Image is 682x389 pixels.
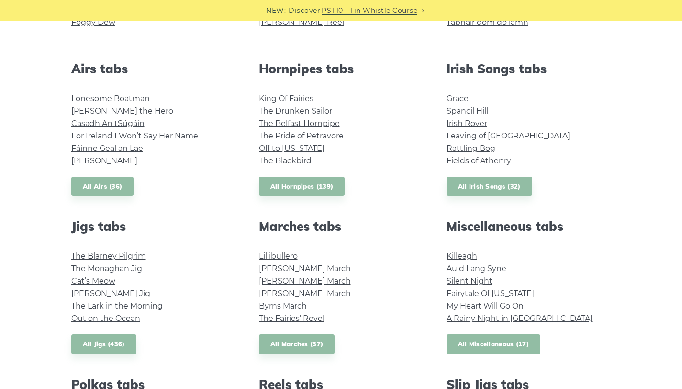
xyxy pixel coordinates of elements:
[259,334,335,354] a: All Marches (37)
[71,219,236,234] h2: Jigs tabs
[447,119,487,128] a: Irish Rover
[71,301,163,310] a: The Lark in the Morning
[71,18,115,27] a: Foggy Dew
[447,94,469,103] a: Grace
[259,18,344,27] a: [PERSON_NAME] Reel
[71,289,150,298] a: [PERSON_NAME] Jig
[71,334,136,354] a: All Jigs (436)
[447,276,492,286] a: Silent Night
[447,301,524,310] a: My Heart Will Go On
[71,264,142,273] a: The Monaghan Jig
[71,131,198,140] a: For Ireland I Won’t Say Her Name
[447,106,488,115] a: Spancil Hill
[71,144,143,153] a: Fáinne Geal an Lae
[259,314,324,323] a: The Fairies’ Revel
[266,5,286,16] span: NEW:
[259,131,344,140] a: The Pride of Petravore
[447,219,611,234] h2: Miscellaneous tabs
[71,156,137,165] a: [PERSON_NAME]
[447,61,611,76] h2: Irish Songs tabs
[259,156,312,165] a: The Blackbird
[259,264,351,273] a: [PERSON_NAME] March
[447,334,541,354] a: All Miscellaneous (17)
[259,61,424,76] h2: Hornpipes tabs
[259,301,307,310] a: Byrns March
[259,177,345,196] a: All Hornpipes (139)
[447,264,506,273] a: Auld Lang Syne
[259,106,332,115] a: The Drunken Sailor
[259,252,298,261] a: Lillibullero
[71,252,146,261] a: The Blarney Pilgrim
[259,94,313,103] a: King Of Fairies
[71,314,140,323] a: Out on the Ocean
[259,219,424,234] h2: Marches tabs
[447,156,511,165] a: Fields of Athenry
[447,18,528,27] a: Tabhair dom do lámh
[71,106,173,115] a: [PERSON_NAME] the Hero
[259,289,351,298] a: [PERSON_NAME] March
[447,314,593,323] a: A Rainy Night in [GEOGRAPHIC_DATA]
[71,61,236,76] h2: Airs tabs
[289,5,320,16] span: Discover
[71,177,134,196] a: All Airs (36)
[447,252,477,261] a: Killeagh
[71,94,150,103] a: Lonesome Boatman
[71,119,145,128] a: Casadh An tSúgáin
[259,276,351,286] a: [PERSON_NAME] March
[259,144,324,153] a: Off to [US_STATE]
[322,5,417,16] a: PST10 - Tin Whistle Course
[259,119,340,128] a: The Belfast Hornpipe
[447,144,495,153] a: Rattling Bog
[447,131,570,140] a: Leaving of [GEOGRAPHIC_DATA]
[447,289,534,298] a: Fairytale Of [US_STATE]
[71,276,115,286] a: Cat’s Meow
[447,177,532,196] a: All Irish Songs (32)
